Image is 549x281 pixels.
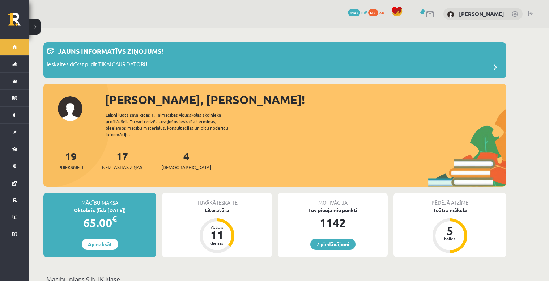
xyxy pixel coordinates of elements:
[348,9,367,15] a: 1142 mP
[368,9,378,16] span: 606
[43,193,156,206] div: Mācību maksa
[47,60,149,70] p: Ieskaites drīkst pildīt TIKAI CAUR DATORU!
[106,112,241,138] div: Laipni lūgts savā Rīgas 1. Tālmācības vidusskolas skolnieka profilā. Šeit Tu vari redzēt tuvojošo...
[58,164,83,171] span: Priekšmeti
[162,193,272,206] div: Tuvākā ieskaite
[82,239,118,250] a: Apmaksāt
[161,164,211,171] span: [DEMOGRAPHIC_DATA]
[47,46,503,75] a: Jauns informatīvs ziņojums! Ieskaites drīkst pildīt TIKAI CAUR DATORU!
[162,206,272,254] a: Literatūra Atlicis 11 dienas
[348,9,360,16] span: 1142
[368,9,388,15] a: 606 xp
[393,206,506,214] div: Teātra māksla
[439,225,461,236] div: 5
[161,150,211,171] a: 4[DEMOGRAPHIC_DATA]
[8,13,29,31] a: Rīgas 1. Tālmācības vidusskola
[278,214,388,231] div: 1142
[58,150,83,171] a: 19Priekšmeti
[361,9,367,15] span: mP
[310,239,356,250] a: 7 piedāvājumi
[43,214,156,231] div: 65.00
[393,206,506,254] a: Teātra māksla 5 balles
[58,46,163,56] p: Jauns informatīvs ziņojums!
[206,241,228,245] div: dienas
[102,150,142,171] a: 17Neizlasītās ziņas
[459,10,504,17] a: [PERSON_NAME]
[206,229,228,241] div: 11
[447,11,454,18] img: Daniela Estere Smoroģina
[112,213,117,224] span: €
[278,193,388,206] div: Motivācija
[162,206,272,214] div: Literatūra
[278,206,388,214] div: Tev pieejamie punkti
[206,225,228,229] div: Atlicis
[439,236,461,241] div: balles
[393,193,506,206] div: Pēdējā atzīme
[379,9,384,15] span: xp
[102,164,142,171] span: Neizlasītās ziņas
[105,91,506,108] div: [PERSON_NAME], [PERSON_NAME]!
[43,206,156,214] div: Oktobris (līdz [DATE])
